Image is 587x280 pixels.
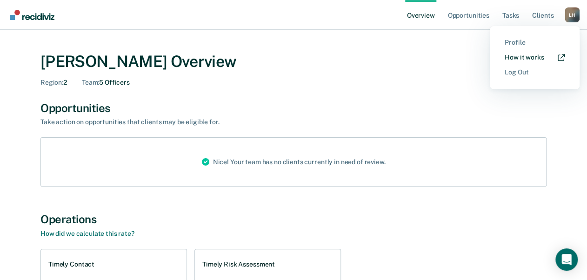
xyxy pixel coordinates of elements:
div: Opportunities [40,101,547,115]
a: How it works [505,53,565,61]
h1: Timely Risk Assessment [202,260,275,268]
div: 2 [40,79,67,87]
div: Open Intercom Messenger [555,248,578,271]
div: Nice! Your team has no clients currently in need of review. [194,138,393,186]
img: Recidiviz [10,10,54,20]
div: 5 Officers [82,79,130,87]
a: How did we calculate this rate? [40,230,134,237]
span: Region : [40,79,63,86]
div: L H [565,7,580,22]
div: Take action on opportunities that clients may be eligible for. [40,118,366,126]
h1: Timely Contact [48,260,94,268]
div: Operations [40,213,547,226]
div: [PERSON_NAME] Overview [40,52,547,71]
button: Profile dropdown button [565,7,580,22]
a: Log Out [505,68,565,76]
a: Profile [505,39,565,47]
span: Team : [82,79,99,86]
div: Profile menu [490,26,580,89]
